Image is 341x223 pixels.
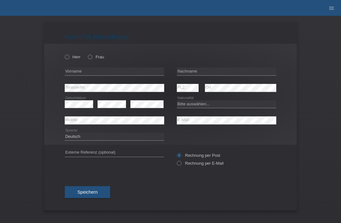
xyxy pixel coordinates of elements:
button: Speichern [65,186,110,198]
i: menu [328,5,335,11]
span: Speichern [77,190,98,195]
input: Frau [88,55,92,59]
input: Herr [65,55,69,59]
input: Rechnung per E-Mail [177,161,181,169]
label: Rechnung per E-Mail [177,161,224,166]
input: Rechnung per Post [177,153,181,161]
label: Frau [88,55,104,59]
h1: Kund*in hinzufügen [65,33,276,41]
label: Herr [65,55,81,59]
a: menu [325,6,338,10]
label: Rechnung per Post [177,153,220,158]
